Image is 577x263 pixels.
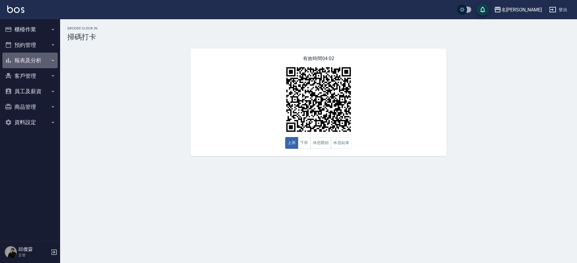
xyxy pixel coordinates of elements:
button: 預約管理 [2,37,58,53]
button: 登出 [547,4,570,15]
h2: QRcode Clock In [67,26,570,30]
button: 客戶管理 [2,68,58,84]
button: 商品管理 [2,99,58,115]
button: save [477,4,489,16]
p: 主管 [18,252,49,258]
button: 報表及分析 [2,53,58,68]
div: 名[PERSON_NAME] [501,6,542,14]
img: Logo [7,5,24,13]
h5: 邱傑霖 [18,246,49,252]
button: 資料設定 [2,115,58,130]
div: 有效時間 04:02 [191,48,447,156]
img: Person [5,246,17,258]
h3: 掃碼打卡 [67,33,570,41]
button: 名[PERSON_NAME] [492,4,544,16]
button: 上班 [285,137,298,149]
button: 櫃檯作業 [2,22,58,37]
button: 休息開始 [310,137,331,149]
button: 休息結束 [331,137,352,149]
button: 下班 [298,137,311,149]
button: 員工及薪資 [2,84,58,99]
